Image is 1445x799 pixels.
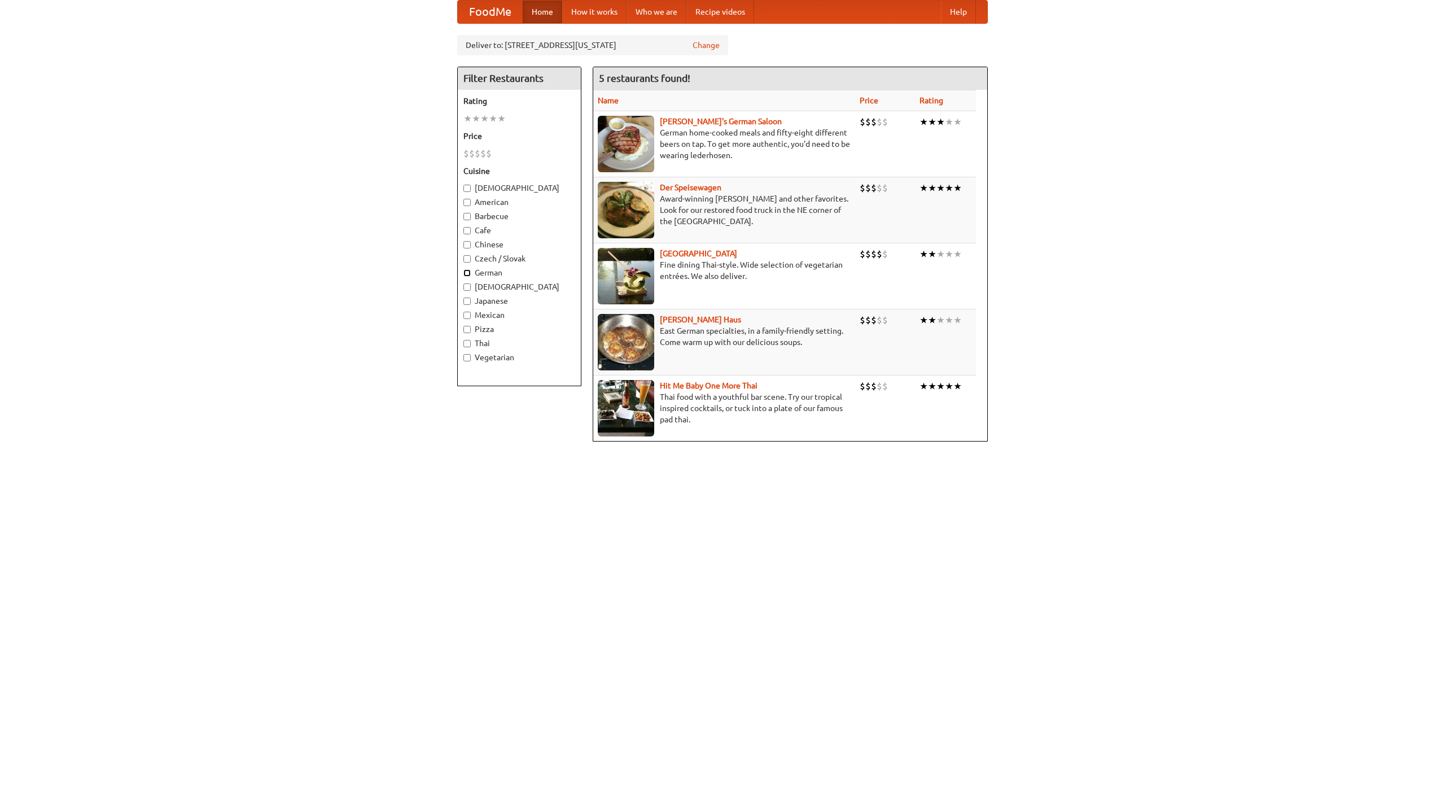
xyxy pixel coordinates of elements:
li: $ [865,380,871,392]
h4: Filter Restaurants [458,67,581,90]
li: $ [469,147,475,160]
a: Price [860,96,878,105]
div: Deliver to: [STREET_ADDRESS][US_STATE] [457,35,728,55]
li: $ [877,314,882,326]
a: Who we are [627,1,686,23]
li: $ [877,182,882,194]
a: [GEOGRAPHIC_DATA] [660,249,737,258]
li: $ [463,147,469,160]
li: $ [865,314,871,326]
input: [DEMOGRAPHIC_DATA] [463,283,471,291]
label: Mexican [463,309,575,321]
a: [PERSON_NAME] Haus [660,315,741,324]
a: [PERSON_NAME]'s German Saloon [660,117,782,126]
li: ★ [919,380,928,392]
input: Japanese [463,298,471,305]
li: $ [865,182,871,194]
label: Vegetarian [463,352,575,363]
li: ★ [919,314,928,326]
label: Pizza [463,324,575,335]
p: Fine dining Thai-style. Wide selection of vegetarian entrées. We also deliver. [598,259,851,282]
input: Pizza [463,326,471,333]
li: ★ [928,248,936,260]
li: $ [877,116,882,128]
label: Czech / Slovak [463,253,575,264]
a: Hit Me Baby One More Thai [660,381,757,390]
h5: Price [463,130,575,142]
li: $ [865,116,871,128]
ng-pluralize: 5 restaurants found! [599,73,690,84]
a: Recipe videos [686,1,754,23]
li: ★ [463,112,472,125]
label: German [463,267,575,278]
p: German home-cooked meals and fifty-eight different beers on tap. To get more authentic, you'd nee... [598,127,851,161]
li: ★ [928,116,936,128]
a: Der Speisewagen [660,183,721,192]
li: $ [877,380,882,392]
input: [DEMOGRAPHIC_DATA] [463,185,471,192]
li: $ [860,248,865,260]
li: $ [882,182,888,194]
li: $ [860,182,865,194]
label: Japanese [463,295,575,307]
li: $ [871,380,877,392]
a: How it works [562,1,627,23]
input: Barbecue [463,213,471,220]
li: ★ [945,116,953,128]
li: ★ [497,112,506,125]
img: satay.jpg [598,248,654,304]
input: Thai [463,340,471,347]
input: Czech / Slovak [463,255,471,263]
a: Rating [919,96,943,105]
li: ★ [489,112,497,125]
label: American [463,197,575,208]
li: $ [882,116,888,128]
li: ★ [936,248,945,260]
input: Mexican [463,312,471,319]
li: ★ [953,380,962,392]
a: FoodMe [458,1,523,23]
li: ★ [936,116,945,128]
label: Thai [463,338,575,349]
input: American [463,199,471,206]
li: $ [865,248,871,260]
a: Home [523,1,562,23]
li: $ [871,182,877,194]
li: ★ [936,182,945,194]
h5: Cuisine [463,165,575,177]
li: ★ [919,182,928,194]
label: [DEMOGRAPHIC_DATA] [463,281,575,292]
li: ★ [953,116,962,128]
li: ★ [936,314,945,326]
li: $ [475,147,480,160]
li: ★ [953,182,962,194]
label: Cafe [463,225,575,236]
a: Change [693,40,720,51]
p: Award-winning [PERSON_NAME] and other favorites. Look for our restored food truck in the NE corne... [598,193,851,227]
label: Barbecue [463,211,575,222]
li: ★ [928,380,936,392]
li: $ [486,147,492,160]
li: ★ [953,248,962,260]
label: [DEMOGRAPHIC_DATA] [463,182,575,194]
input: Vegetarian [463,354,471,361]
img: kohlhaus.jpg [598,314,654,370]
li: ★ [472,112,480,125]
li: ★ [945,380,953,392]
li: $ [871,248,877,260]
img: babythai.jpg [598,380,654,436]
li: ★ [945,182,953,194]
li: ★ [936,380,945,392]
input: Cafe [463,227,471,234]
li: ★ [480,112,489,125]
label: Chinese [463,239,575,250]
li: $ [860,380,865,392]
input: German [463,269,471,277]
a: Help [941,1,976,23]
img: speisewagen.jpg [598,182,654,238]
